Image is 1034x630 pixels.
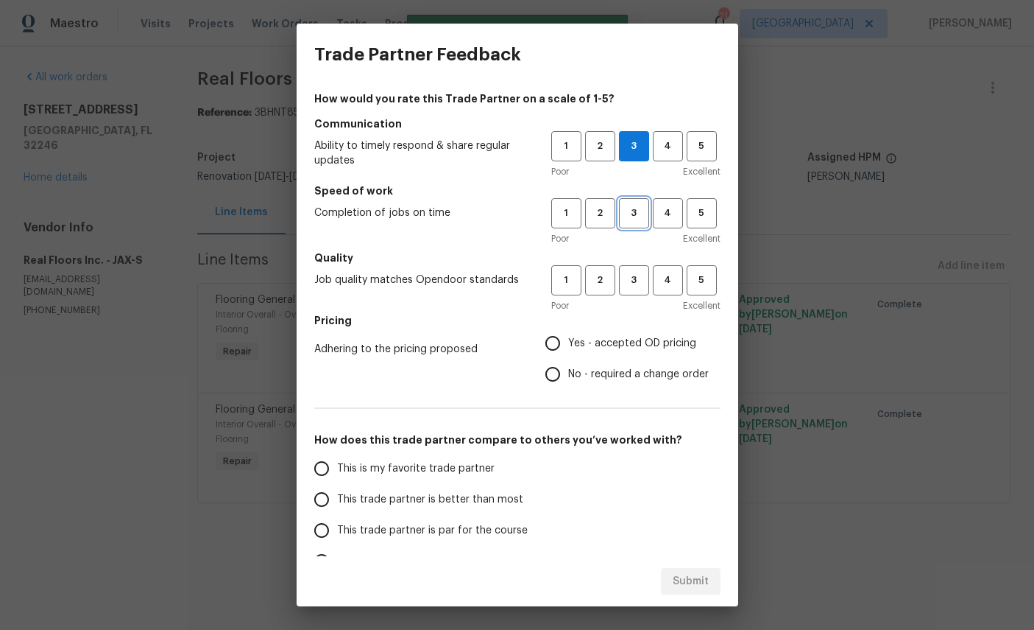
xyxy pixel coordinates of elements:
button: 2 [585,198,615,228]
span: Excellent [683,298,720,313]
span: 4 [654,205,681,222]
span: 5 [688,205,715,222]
span: 2 [587,272,614,289]
h3: Trade Partner Feedback [314,44,521,65]
h5: Speed of work [314,183,720,198]
span: 2 [587,205,614,222]
span: This trade partner is better than most [337,492,523,508]
span: Excellent [683,164,720,179]
button: 3 [619,131,649,161]
span: 4 [654,272,681,289]
h5: Pricing [314,313,720,328]
span: Poor [551,231,569,246]
button: 4 [653,131,683,161]
button: 4 [653,198,683,228]
button: 1 [551,265,581,295]
span: 4 [654,138,681,155]
span: Excellent [683,231,720,246]
h5: How does this trade partner compare to others you’ve worked with? [314,433,720,447]
span: Job quality matches Opendoor standards [314,273,528,287]
button: 2 [585,131,615,161]
h4: How would you rate this Trade Partner on a scale of 1-5? [314,91,720,106]
button: 4 [653,265,683,295]
button: 5 [687,131,717,161]
span: 1 [553,138,580,155]
button: 2 [585,265,615,295]
button: 3 [619,265,649,295]
span: 5 [688,272,715,289]
span: Poor [551,298,569,313]
span: Yes - accepted OD pricing [568,336,696,351]
span: 5 [688,138,715,155]
span: Completion of jobs on time [314,206,528,220]
h5: Quality [314,251,720,265]
span: Adhering to the pricing proposed [314,342,522,357]
span: Ability to timely respond & share regular updates [314,139,528,168]
span: This trade partner is acceptable [337,554,494,570]
button: 1 [551,198,581,228]
div: How does this trade partner compare to others you’ve worked with? [314,453,720,608]
span: 2 [587,138,614,155]
span: Poor [551,164,569,179]
span: 3 [620,205,648,222]
span: 1 [553,272,580,289]
span: This is my favorite trade partner [337,461,495,477]
span: No - required a change order [568,367,709,382]
span: 3 [620,138,648,155]
h5: Communication [314,116,720,131]
button: 1 [551,131,581,161]
button: 5 [687,265,717,295]
span: 1 [553,205,580,222]
span: 3 [620,272,648,289]
button: 5 [687,198,717,228]
button: 3 [619,198,649,228]
div: Pricing [545,328,720,390]
span: This trade partner is par for the course [337,523,528,539]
